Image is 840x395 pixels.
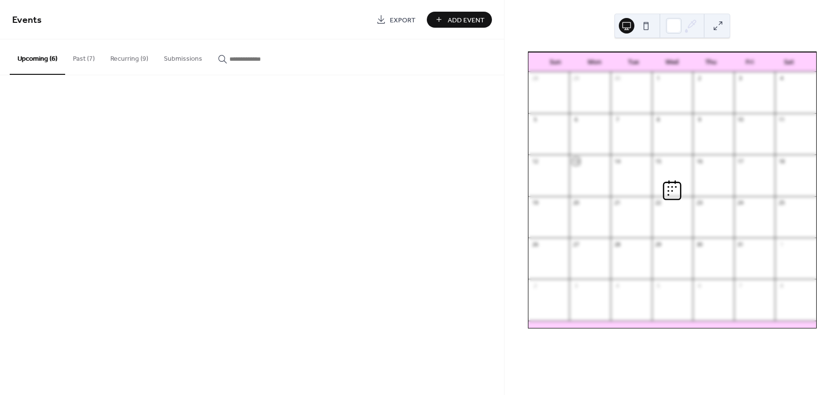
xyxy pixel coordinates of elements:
[613,75,621,82] div: 30
[778,75,785,82] div: 4
[778,240,785,248] div: 1
[731,52,770,72] div: Fri
[737,75,744,82] div: 3
[536,52,575,72] div: Sun
[737,116,744,123] div: 10
[655,240,662,248] div: 29
[737,157,744,165] div: 17
[613,157,621,165] div: 14
[572,116,579,123] div: 6
[103,39,156,74] button: Recurring (9)
[531,199,539,206] div: 19
[12,11,42,30] span: Events
[65,39,103,74] button: Past (7)
[575,52,614,72] div: Mon
[156,39,210,74] button: Submissions
[778,199,785,206] div: 25
[390,15,416,25] span: Export
[696,199,703,206] div: 23
[531,157,539,165] div: 12
[655,116,662,123] div: 8
[572,157,579,165] div: 13
[531,75,539,82] div: 28
[369,12,423,28] a: Export
[448,15,485,25] span: Add Event
[696,116,703,123] div: 9
[572,75,579,82] div: 29
[692,52,731,72] div: Thu
[613,199,621,206] div: 21
[737,240,744,248] div: 31
[737,199,744,206] div: 24
[655,282,662,289] div: 5
[655,75,662,82] div: 1
[696,282,703,289] div: 6
[653,52,692,72] div: Wed
[696,157,703,165] div: 16
[737,282,744,289] div: 7
[770,52,808,72] div: Sat
[696,75,703,82] div: 2
[10,39,65,75] button: Upcoming (6)
[427,12,492,28] button: Add Event
[655,199,662,206] div: 22
[696,240,703,248] div: 30
[572,240,579,248] div: 27
[531,240,539,248] div: 26
[572,199,579,206] div: 20
[655,157,662,165] div: 15
[613,240,621,248] div: 28
[572,282,579,289] div: 3
[778,282,785,289] div: 8
[614,52,653,72] div: Tue
[531,116,539,123] div: 5
[613,116,621,123] div: 7
[778,157,785,165] div: 18
[778,116,785,123] div: 11
[531,282,539,289] div: 2
[613,282,621,289] div: 4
